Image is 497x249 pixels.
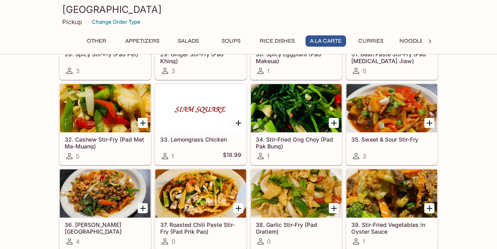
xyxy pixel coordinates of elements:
[395,35,431,47] button: Noodles
[329,118,339,128] button: Add 34. Stir-Fried Ong Choy (Pad Pak Bung)
[76,67,79,75] span: 3
[88,16,144,28] button: Change Order Type
[351,51,432,64] h5: 31. Bean Paste Stir-Fry (Pad [MEDICAL_DATA] Jiaw)
[346,169,437,218] div: 39. Stir-Fried Vegetables in Oyster Sauce
[160,136,241,143] h5: 33. Lemongrass Chicken
[62,3,435,16] h3: [GEOGRAPHIC_DATA]
[138,203,148,213] button: Add 36. Basil Stir-Fry (Pad Horapa)
[59,84,151,165] a: 32. Cashew Stir-Fry (Pad Met Ma-Muang)5
[363,152,366,160] span: 3
[160,51,241,64] h5: 29. Ginger Stir-Fry (Pad Khing)
[171,67,175,75] span: 3
[65,221,146,235] h5: 36. [PERSON_NAME][GEOGRAPHIC_DATA][PERSON_NAME] ([GEOGRAPHIC_DATA])
[121,35,164,47] button: Appetizers
[329,203,339,213] button: Add 38. Garlic Stir-Fry (Pad Gratiem)
[78,35,114,47] button: Other
[256,221,337,235] h5: 38. Garlic Stir-Fry (Pad Gratiem)
[60,169,151,218] div: 36. Basil Stir-Fry (Pad Horapa)
[424,203,434,213] button: Add 39. Stir-Fried Vegetables in Oyster Sauce
[363,238,365,245] span: 1
[256,51,337,64] h5: 30. Spicy Eggplant (Pad Makeua)
[255,35,299,47] button: Rice Dishes
[233,203,243,213] button: Add 37. Roasted Chili Paste Stir-Fry (Pad Prik Pao)
[138,118,148,128] button: Add 32. Cashew Stir-Fry (Pad Met Ma-Muang)
[171,152,174,160] span: 1
[171,238,175,245] span: 0
[256,136,337,149] h5: 34. Stir-Fried Ong Choy (Pad Pak Bung)
[155,84,246,165] a: 33. Lemongrass Chicken1$18.99
[267,67,269,75] span: 1
[76,152,79,160] span: 5
[351,221,432,235] h5: 39. Stir-Fried Vegetables in Oyster Sauce
[363,67,366,75] span: 0
[65,136,146,149] h5: 32. Cashew Stir-Fry (Pad Met Ma-Muang)
[160,221,241,235] h5: 37. Roasted Chili Paste Stir-Fry (Pad Prik Pao)
[306,35,346,47] button: A La Carte
[60,84,151,132] div: 32. Cashew Stir-Fry (Pad Met Ma-Muang)
[346,84,437,132] div: 35. Sweet & Sour Stir-Fry
[170,35,206,47] button: Salads
[267,152,269,160] span: 1
[251,84,342,132] div: 34. Stir-Fried Ong Choy (Pad Pak Bung)
[352,35,389,47] button: Curries
[351,136,432,143] h5: 35. Sweet & Sour Stir-Fry
[233,118,243,128] button: Add 33. Lemongrass Chicken
[346,84,438,165] a: 35. Sweet & Sour Stir-Fry3
[251,169,342,218] div: 38. Garlic Stir-Fry (Pad Gratiem)
[213,35,249,47] button: Soups
[76,238,80,245] span: 4
[155,84,246,132] div: 33. Lemongrass Chicken
[424,118,434,128] button: Add 35. Sweet & Sour Stir-Fry
[155,169,246,218] div: 37. Roasted Chili Paste Stir-Fry (Pad Prik Pao)
[251,84,342,165] a: 34. Stir-Fried Ong Choy (Pad Pak Bung)1
[267,238,271,245] span: 0
[223,151,241,161] h5: $18.99
[62,18,82,26] p: Pickup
